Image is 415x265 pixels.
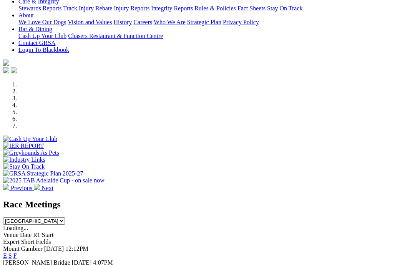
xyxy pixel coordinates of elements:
[3,199,412,210] h2: Race Meetings
[3,142,44,149] img: IER REPORT
[154,19,186,25] a: Who We Are
[3,163,45,170] img: Stay On Track
[65,245,88,252] span: 12:12PM
[113,19,132,25] a: History
[3,238,20,245] span: Expert
[3,67,9,73] img: facebook.svg
[41,185,53,191] span: Next
[3,225,28,231] span: Loading...
[18,33,66,39] a: Cash Up Your Club
[11,67,17,73] img: twitter.svg
[3,177,105,184] img: 2025 TAB Adelaide Cup - on sale now
[34,185,53,191] a: Next
[3,252,7,259] a: E
[18,19,66,25] a: We Love Our Dogs
[3,136,57,142] img: Cash Up Your Club
[18,5,61,12] a: Stewards Reports
[63,5,112,12] a: Track Injury Rebate
[18,46,69,53] a: Login To Blackbook
[3,156,45,163] img: Industry Links
[114,5,149,12] a: Injury Reports
[11,185,32,191] span: Previous
[133,19,152,25] a: Careers
[8,252,12,259] a: S
[68,19,112,25] a: Vision and Values
[18,26,52,32] a: Bar & Dining
[3,149,59,156] img: Greyhounds As Pets
[20,232,32,238] span: Date
[267,5,302,12] a: Stay On Track
[187,19,221,25] a: Strategic Plan
[151,5,193,12] a: Integrity Reports
[3,60,9,66] img: logo-grsa-white.png
[3,185,34,191] a: Previous
[44,245,64,252] span: [DATE]
[18,5,412,12] div: Care & Integrity
[68,33,163,39] a: Chasers Restaurant & Function Centre
[18,19,412,26] div: About
[34,184,40,190] img: chevron-right-pager-white.svg
[3,184,9,190] img: chevron-left-pager-white.svg
[18,40,55,46] a: Contact GRSA
[18,33,412,40] div: Bar & Dining
[36,238,51,245] span: Fields
[3,232,18,238] span: Venue
[18,12,34,18] a: About
[223,19,259,25] a: Privacy Policy
[194,5,236,12] a: Rules & Policies
[21,238,35,245] span: Short
[237,5,266,12] a: Fact Sheets
[3,245,43,252] span: Mount Gambier
[3,170,83,177] img: GRSA Strategic Plan 2025-27
[33,232,53,238] span: R1 Start
[13,252,17,259] a: F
